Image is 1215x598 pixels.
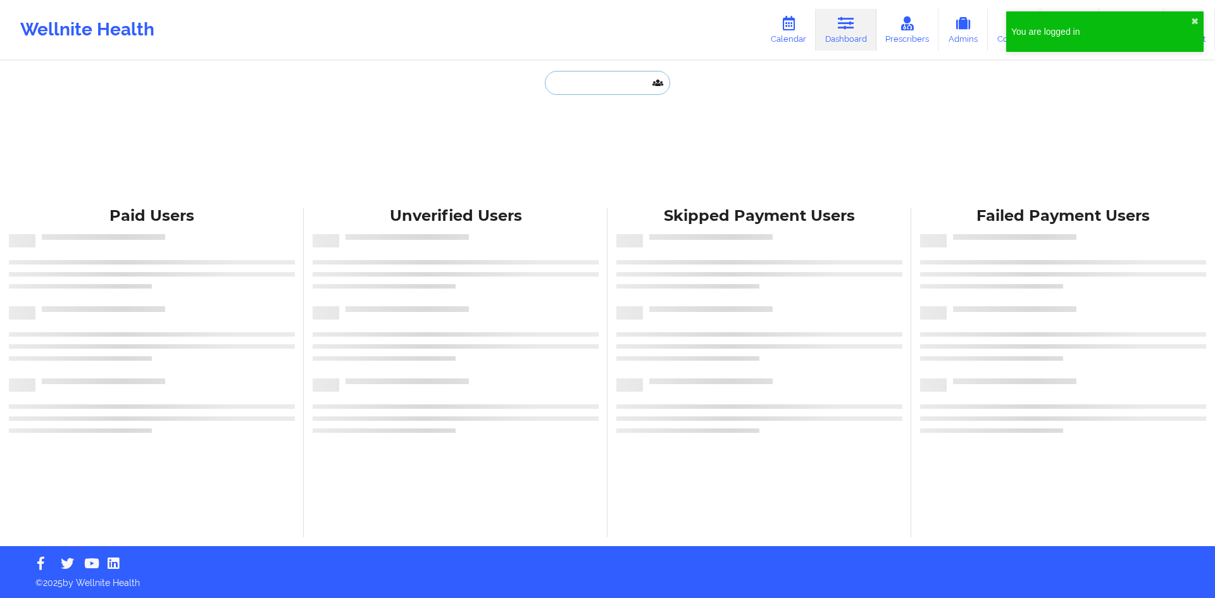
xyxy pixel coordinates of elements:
[616,206,902,226] div: Skipped Payment Users
[988,9,1040,51] a: Coaches
[876,9,939,51] a: Prescribers
[313,206,599,226] div: Unverified Users
[938,9,988,51] a: Admins
[920,206,1206,226] div: Failed Payment Users
[1011,25,1191,38] div: You are logged in
[27,568,1188,589] p: © 2025 by Wellnite Health
[9,206,295,226] div: Paid Users
[761,9,816,51] a: Calendar
[816,9,876,51] a: Dashboard
[1191,16,1199,27] button: close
